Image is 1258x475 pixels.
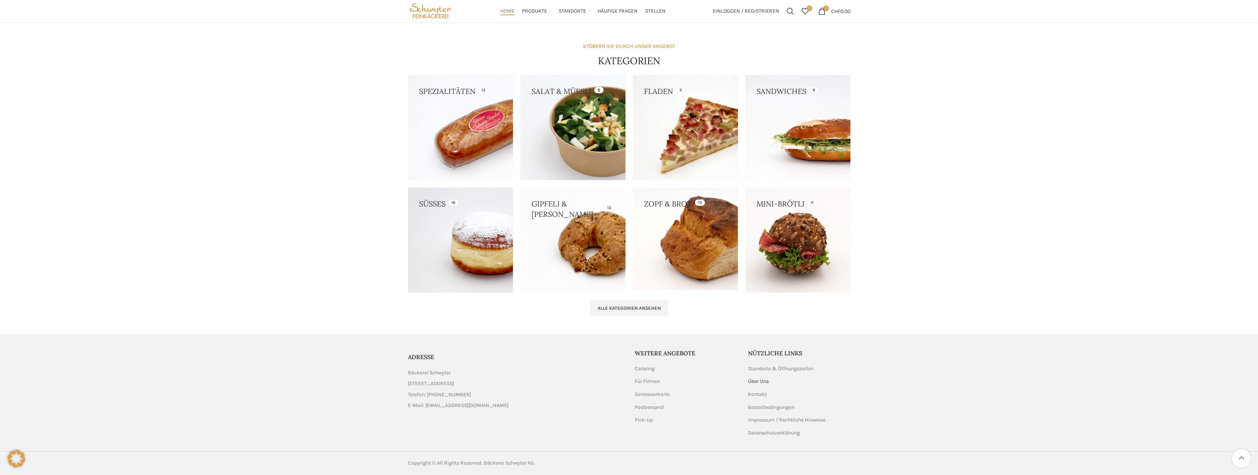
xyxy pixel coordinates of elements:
[559,8,586,15] span: Standorte
[408,369,451,377] span: Bäckerei Schwyter
[814,4,854,19] a: 0 CHF0.00
[635,416,654,424] a: Pick-Up
[635,378,660,385] a: Für Firmen
[748,365,814,372] a: Standorte & Öffnungszeiten
[807,6,812,11] span: 0
[635,349,737,357] h5: Weitere Angebote
[408,380,454,388] span: [STREET_ADDRESS]
[831,8,850,14] bdi: 0.00
[598,4,638,19] a: Häufige Fragen
[823,6,829,11] span: 0
[457,4,709,19] div: Main navigation
[748,378,769,385] a: Über Uns
[709,4,783,19] a: Einloggen / Registrieren
[408,391,624,399] a: List item link
[408,401,509,410] span: E-Mail: [EMAIL_ADDRESS][DOMAIN_NAME]
[748,349,850,357] h5: Nützliche Links
[635,391,670,398] a: Geniesserkarte
[645,4,666,19] a: Stellen
[522,4,551,19] a: Produkte
[408,459,625,467] div: Copyright © All Rights Reserved. Bäckerei Schwyter AG.
[522,8,547,15] span: Produkte
[1232,449,1251,468] a: Scroll to top button
[748,404,795,411] a: Bestellbedingungen
[748,416,826,424] a: Impressum / Rechtliche Hinweise
[583,42,675,51] div: STÖBERN SIE DURCH UNSER ANGEBOT
[748,391,768,398] a: Kontakt
[713,9,779,14] span: Einloggen / Registrieren
[798,4,813,19] a: 0
[500,4,514,19] a: Home
[783,4,798,19] a: Suchen
[635,404,664,411] a: Postversand
[598,8,638,15] span: Häufige Fragen
[590,300,668,316] a: Alle Kategorien ansehen
[408,353,434,361] span: ADRESSE
[408,7,454,14] a: Site logo
[598,305,661,311] span: Alle Kategorien ansehen
[635,365,656,372] a: Catering
[500,8,514,15] span: Home
[645,8,666,15] span: Stellen
[598,54,660,68] h4: KATEGORIEN
[798,4,813,19] div: Meine Wunschliste
[559,4,590,19] a: Standorte
[831,8,840,14] span: CHF
[748,429,801,437] a: Datenschutzerklärung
